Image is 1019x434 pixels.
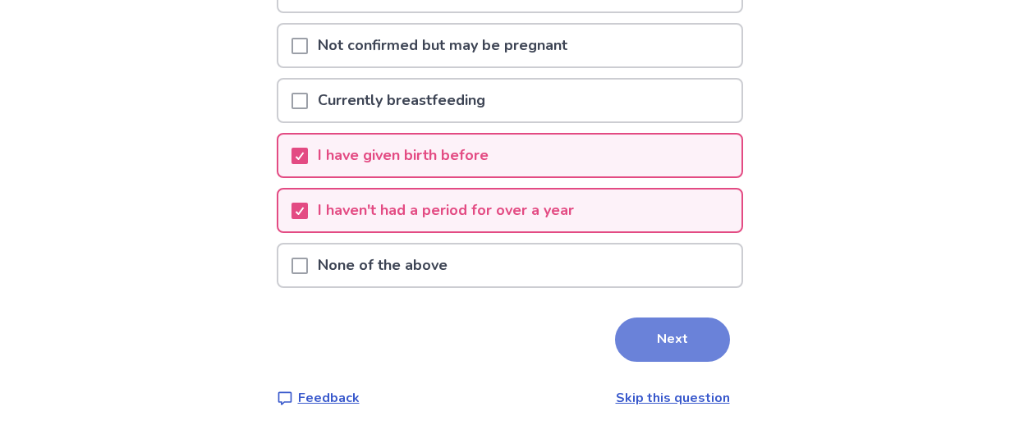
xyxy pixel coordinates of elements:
p: I haven't had a period for over a year [308,190,584,231]
p: Feedback [298,388,360,408]
a: Skip this question [616,389,730,407]
p: I have given birth before [308,135,498,176]
p: Currently breastfeeding [308,80,495,121]
p: None of the above [308,244,457,286]
button: Next [615,318,730,362]
p: Not confirmed but may be pregnant [308,25,577,66]
a: Feedback [277,388,360,408]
